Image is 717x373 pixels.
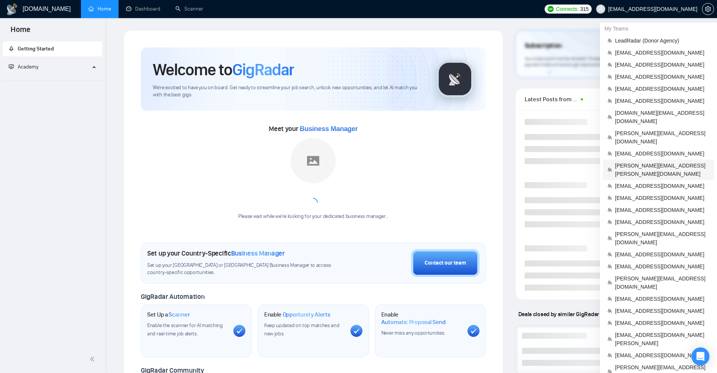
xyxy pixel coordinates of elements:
span: Deals closed by similar GigRadar users [515,308,617,321]
img: logo [6,3,18,15]
span: team [607,75,612,79]
span: team [607,321,612,325]
img: gigradar-logo.png [436,60,474,98]
span: Academy [9,64,38,70]
span: LeadRadar (Donor Agency) [615,37,709,45]
span: Automatic Proposal Send [381,318,446,326]
li: Getting Started [3,41,102,56]
span: team [607,196,612,200]
span: team [607,220,612,224]
span: team [607,252,612,257]
span: Opportunity Alerts [283,311,330,318]
span: Business Manager [231,249,285,257]
div: My Teams [600,23,717,35]
span: [EMAIL_ADDRESS][DOMAIN_NAME] [615,97,709,105]
span: team [607,184,612,188]
span: [DOMAIN_NAME][EMAIL_ADDRESS][DOMAIN_NAME] [615,109,709,125]
span: team [607,115,612,119]
img: placeholder.png [291,138,336,183]
span: Connects: [556,5,578,13]
span: GigRadar [232,59,294,80]
span: Your subscription will be renewed. To keep things running smoothly, make sure your payment method... [525,56,678,68]
span: team [607,236,612,241]
span: Academy [18,64,38,70]
a: homeHome [88,6,111,12]
span: [EMAIL_ADDRESS][DOMAIN_NAME] [615,149,709,158]
span: [EMAIL_ADDRESS][DOMAIN_NAME] [615,49,709,57]
span: [PERSON_NAME][EMAIL_ADDRESS][PERSON_NAME][DOMAIN_NAME] [615,161,709,178]
span: 315 [580,5,588,13]
button: setting [702,3,714,15]
a: searchScanner [175,6,203,12]
span: [EMAIL_ADDRESS][DOMAIN_NAME] [615,85,709,93]
span: Home [5,24,37,40]
span: [PERSON_NAME][EMAIL_ADDRESS][DOMAIN_NAME] [615,129,709,146]
span: [EMAIL_ADDRESS][DOMAIN_NAME] [615,218,709,226]
span: [EMAIL_ADDRESS][DOMAIN_NAME] [615,250,709,259]
span: Scanner [169,311,190,318]
div: Please wait while we're looking for your dedicated business manager... [234,213,393,220]
span: team [607,62,612,67]
span: [EMAIL_ADDRESS][DOMAIN_NAME] [615,206,709,214]
a: dashboardDashboard [126,6,160,12]
span: loading [307,196,320,209]
span: double-left [90,355,97,363]
span: [PERSON_NAME][EMAIL_ADDRESS][DOMAIN_NAME] [615,230,709,247]
img: upwork-logo.png [548,6,554,12]
span: [EMAIL_ADDRESS][DOMAIN_NAME][PERSON_NAME] [615,331,709,347]
span: team [607,297,612,301]
span: [PERSON_NAME][EMAIL_ADDRESS][DOMAIN_NAME] [615,274,709,291]
a: setting [702,6,714,12]
span: Meet your [269,125,358,133]
span: Never miss any opportunities. [381,330,445,336]
span: Keep updated on top matches and new jobs. [264,322,339,337]
h1: Set up your Country-Specific [147,249,285,257]
span: team [607,264,612,269]
h1: Welcome to [153,59,294,80]
span: Business Manager [300,125,358,132]
h1: Enable [381,311,461,326]
li: Academy Homepage [3,78,102,82]
span: setting [702,6,714,12]
span: GigRadar Automation [141,292,204,301]
span: [EMAIL_ADDRESS][DOMAIN_NAME] [615,262,709,271]
span: [EMAIL_ADDRESS][DOMAIN_NAME] [615,307,709,315]
span: Getting Started [18,46,54,52]
span: [EMAIL_ADDRESS][DOMAIN_NAME] [615,73,709,81]
span: Subscription [525,40,562,52]
div: Contact our team [425,259,466,267]
span: Set up your [GEOGRAPHIC_DATA] or [GEOGRAPHIC_DATA] Business Manager to access country-specific op... [147,262,347,276]
span: team [607,337,612,341]
div: Open Intercom Messenger [691,347,709,365]
span: rocket [9,46,14,51]
span: [EMAIL_ADDRESS][DOMAIN_NAME] [615,182,709,190]
span: team [607,353,612,358]
span: fund-projection-screen [9,64,14,69]
span: team [607,167,612,172]
span: [EMAIL_ADDRESS][DOMAIN_NAME] [615,194,709,202]
button: Contact our team [411,249,480,277]
span: Latest Posts from the GigRadar Community [525,94,578,104]
span: team [607,38,612,43]
span: team [607,99,612,103]
span: Enable the scanner for AI matching and real-time job alerts. [147,322,223,337]
span: [EMAIL_ADDRESS][DOMAIN_NAME] [615,295,709,303]
span: team [607,309,612,313]
span: We're excited to have you on board. Get ready to streamline your job search, unlock new opportuni... [153,84,424,99]
span: team [607,208,612,212]
span: user [598,6,603,12]
span: team [607,50,612,55]
span: team [607,151,612,156]
span: team [607,280,612,285]
span: team [607,87,612,91]
span: team [607,135,612,140]
span: [EMAIL_ADDRESS][DOMAIN_NAME] [615,319,709,327]
span: [EMAIL_ADDRESS][DOMAIN_NAME] [615,61,709,69]
span: [EMAIL_ADDRESS][DOMAIN_NAME] [615,351,709,359]
h1: Set Up a [147,311,190,318]
h1: Enable [264,311,330,318]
